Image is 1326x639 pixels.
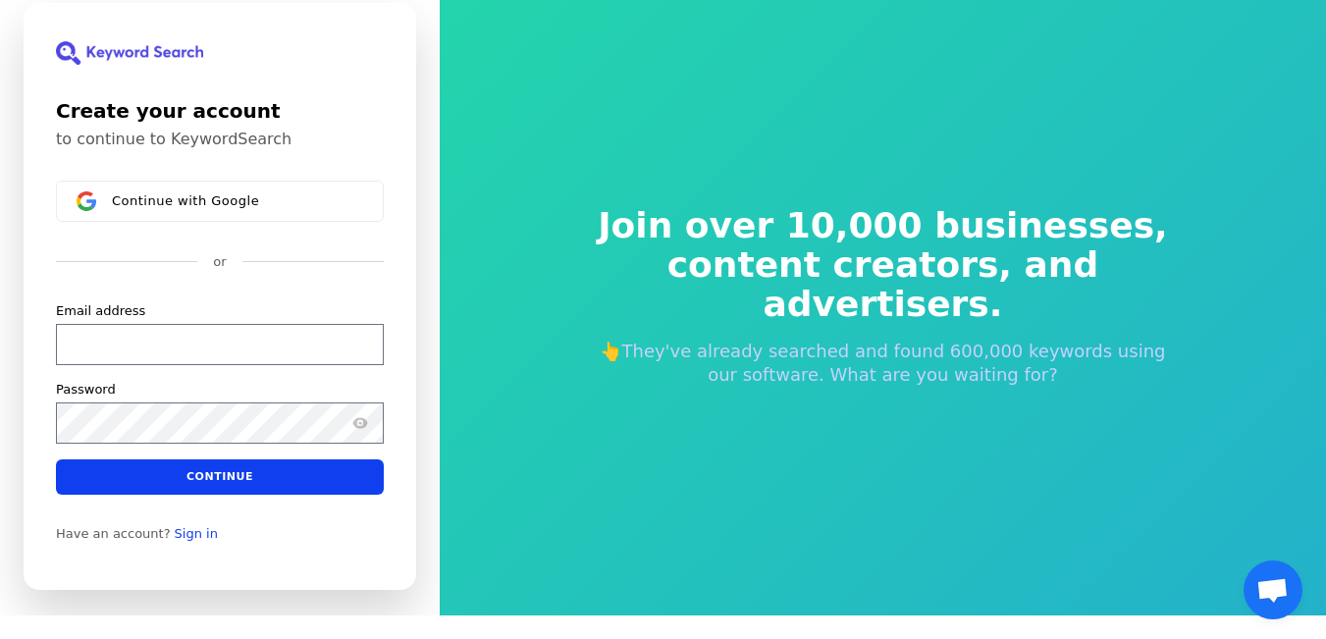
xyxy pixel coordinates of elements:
a: Sign in [175,525,218,541]
img: Sign in with Google [77,191,96,211]
button: Sign in with GoogleContinue with Google [56,181,384,222]
span: Have an account? [56,525,171,541]
span: content creators, and advertisers. [585,245,1182,324]
p: 👆They've already searched and found 600,000 keywords using our software. What are you waiting for? [585,340,1182,387]
button: Continue [56,458,384,494]
span: Continue with Google [112,192,259,208]
p: to continue to KeywordSearch [56,130,384,149]
button: Show password [348,410,372,434]
label: Password [56,380,116,398]
a: Open chat [1244,560,1302,619]
h1: Create your account [56,96,384,126]
img: KeywordSearch [56,41,203,65]
span: Join over 10,000 businesses, [585,206,1182,245]
p: or [213,253,226,271]
label: Email address [56,301,145,319]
